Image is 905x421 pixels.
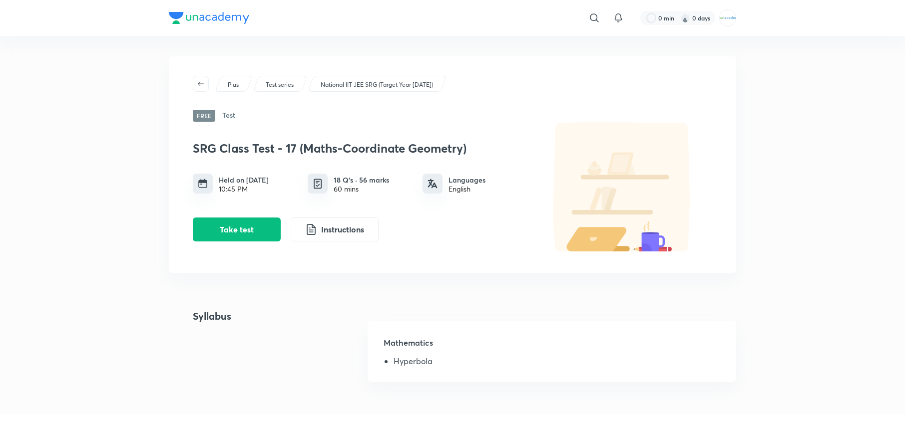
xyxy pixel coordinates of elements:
[449,185,485,193] div: English
[193,217,281,241] button: Take test
[226,80,241,89] a: Plus
[680,13,690,23] img: streak
[222,110,235,122] h6: Test
[394,357,720,370] li: Hyperbola
[266,80,294,89] p: Test series
[334,185,389,193] div: 60 mins
[305,223,317,235] img: instruction
[428,179,438,189] img: languages
[719,9,736,26] img: MOHAMMED SHOAIB
[532,122,712,251] img: default
[169,309,231,394] h4: Syllabus
[384,337,720,357] h5: Mathematics
[291,217,379,241] button: Instructions
[228,80,239,89] p: Plus
[219,175,269,185] h6: Held on [DATE]
[321,80,433,89] p: National IIT JEE SRG (Target Year [DATE])
[312,178,324,190] img: quiz info
[449,175,485,185] h6: Languages
[198,179,208,189] img: timing
[319,80,435,89] a: National IIT JEE SRG (Target Year [DATE])
[193,110,215,122] span: Free
[193,141,527,156] h3: SRG Class Test - 17 (Maths-Coordinate Geometry)
[264,80,296,89] a: Test series
[169,12,249,24] img: Company Logo
[334,175,389,185] h6: 18 Q’s · 56 marks
[219,185,269,193] div: 10:45 PM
